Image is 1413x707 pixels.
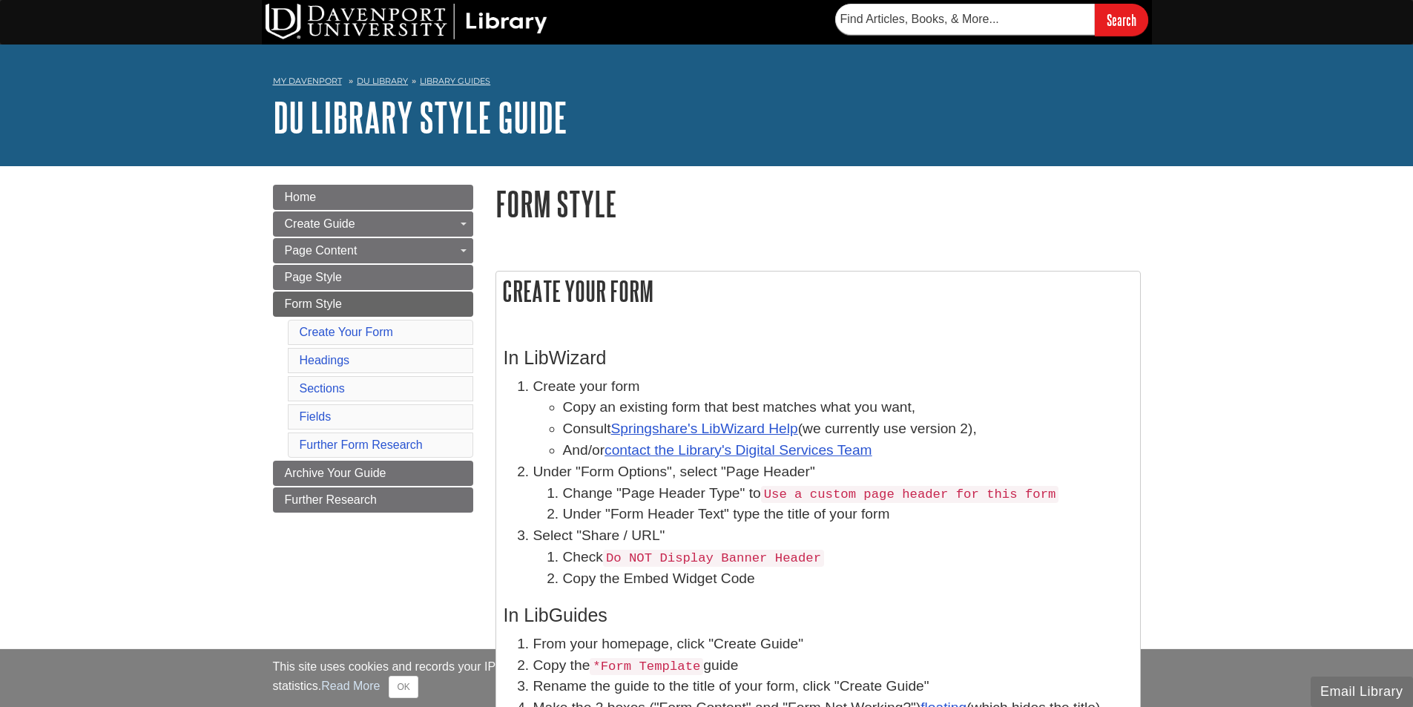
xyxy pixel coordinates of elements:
code: Use a custom page header for this form [761,486,1059,503]
li: Under "Form Header Text" type the title of your form [563,504,1133,525]
li: Create your form [533,376,1133,461]
li: Change "Page Header Type" to [563,483,1133,504]
li: Select "Share / URL" [533,525,1133,590]
a: Page Content [273,238,473,263]
li: And/or [563,440,1133,461]
a: Sections [300,382,345,395]
a: Further Research [273,487,473,513]
li: Check [563,547,1133,568]
nav: breadcrumb [273,71,1141,95]
button: Email Library [1311,677,1413,707]
a: contact the Library's Digital Services Team [605,442,872,458]
span: Archive Your Guide [285,467,386,479]
h2: Create Your Form [496,272,1140,311]
span: Further Research [285,493,378,506]
code: Do NOT Display Banner Header [603,550,824,567]
span: Page Style [285,271,342,283]
a: Form Style [273,292,473,317]
li: Consult (we currently use version 2), [563,418,1133,440]
a: Library Guides [420,76,490,86]
a: Headings [300,354,350,366]
a: Further Form Research [300,438,423,451]
li: Rename the guide to the title of your form, click "Create Guide" [533,676,1133,697]
a: DU Library [357,76,408,86]
a: Create Guide [273,211,473,237]
img: DU Library [266,4,547,39]
button: Close [389,676,418,698]
a: DU Library Style Guide [273,94,567,140]
h3: In LibWizard [504,347,1133,369]
code: *Form Template [590,658,703,675]
span: Home [285,191,317,203]
li: From your homepage, click "Create Guide" [533,634,1133,655]
a: My Davenport [273,75,342,88]
a: Archive Your Guide [273,461,473,486]
span: Page Content [285,244,358,257]
h3: In LibGuides [504,605,1133,626]
h1: Form Style [495,185,1141,223]
span: Form Style [285,297,342,310]
li: Copy an existing form that best matches what you want, [563,397,1133,418]
a: Home [273,185,473,210]
a: Read More [321,680,380,692]
form: Searches DU Library's articles, books, and more [835,4,1148,36]
div: This site uses cookies and records your IP address for usage statistics. Additionally, we use Goo... [273,658,1141,698]
li: Copy the Embed Widget Code [563,568,1133,590]
a: Page Style [273,265,473,290]
li: Copy the guide [533,655,1133,677]
input: Search [1095,4,1148,36]
div: Guide Page Menu [273,185,473,513]
a: Springshare's LibWizard Help [611,421,798,436]
li: Under "Form Options", select "Page Header" [533,461,1133,526]
a: Create Your Form [300,326,393,338]
a: Fields [300,410,332,423]
span: Create Guide [285,217,355,230]
input: Find Articles, Books, & More... [835,4,1095,35]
